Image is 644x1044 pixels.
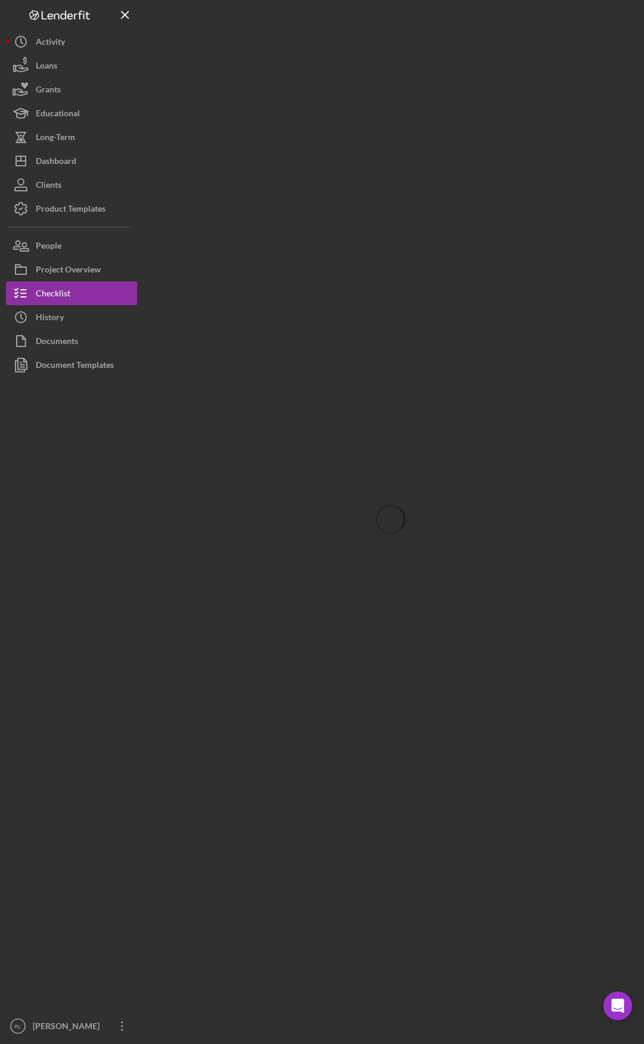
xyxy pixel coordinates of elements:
div: Document Templates [36,353,114,380]
button: Long-Term [6,125,137,149]
button: People [6,234,137,258]
div: Activity [36,30,65,57]
div: [PERSON_NAME] [30,1014,107,1041]
div: Documents [36,329,78,356]
div: Grants [36,78,61,104]
div: Clients [36,173,61,200]
button: Product Templates [6,197,137,221]
div: Product Templates [36,197,106,224]
div: Educational [36,101,80,128]
div: Project Overview [36,258,101,284]
text: RL [14,1023,22,1030]
div: Long-Term [36,125,75,152]
button: Dashboard [6,149,137,173]
div: Dashboard [36,149,76,176]
button: Documents [6,329,137,353]
button: Activity [6,30,137,54]
button: Grants [6,78,137,101]
div: Loans [36,54,57,80]
div: People [36,234,61,261]
div: History [36,305,64,332]
div: Checklist [36,281,70,308]
button: RL[PERSON_NAME] [6,1014,137,1038]
button: Document Templates [6,353,137,377]
button: Educational [6,101,137,125]
button: Clients [6,173,137,197]
button: Project Overview [6,258,137,281]
div: Open Intercom Messenger [603,992,632,1020]
button: History [6,305,137,329]
button: Checklist [6,281,137,305]
button: Loans [6,54,137,78]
